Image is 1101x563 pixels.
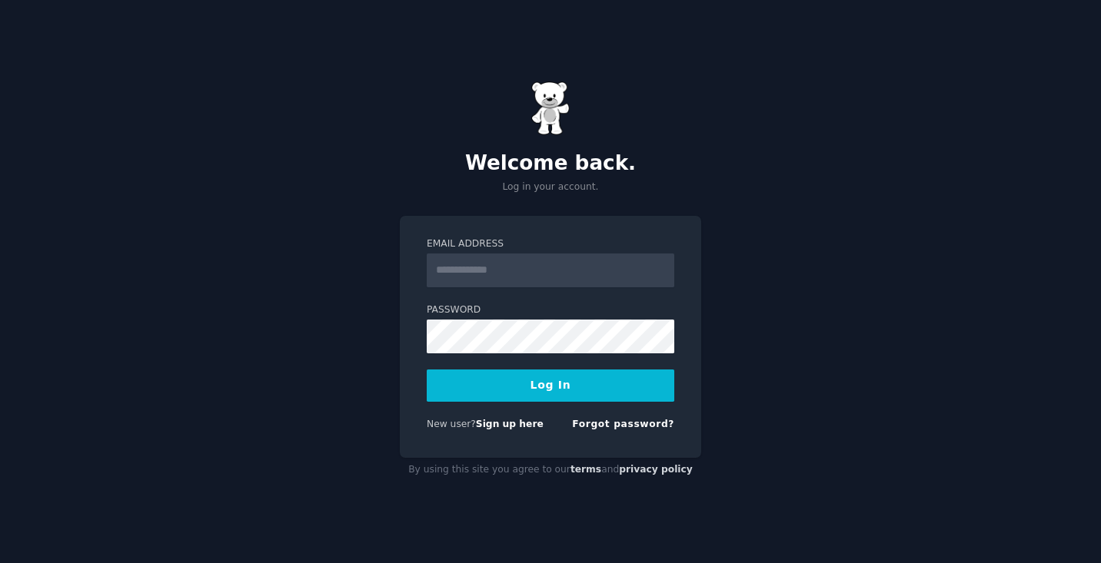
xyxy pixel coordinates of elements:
[427,369,674,402] button: Log In
[570,464,601,475] a: terms
[572,419,674,429] a: Forgot password?
[619,464,693,475] a: privacy policy
[400,458,701,482] div: By using this site you agree to our and
[531,81,570,135] img: Gummy Bear
[427,419,476,429] span: New user?
[400,180,701,194] p: Log in your account.
[400,151,701,176] h2: Welcome back.
[476,419,544,429] a: Sign up here
[427,303,674,317] label: Password
[427,237,674,251] label: Email Address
